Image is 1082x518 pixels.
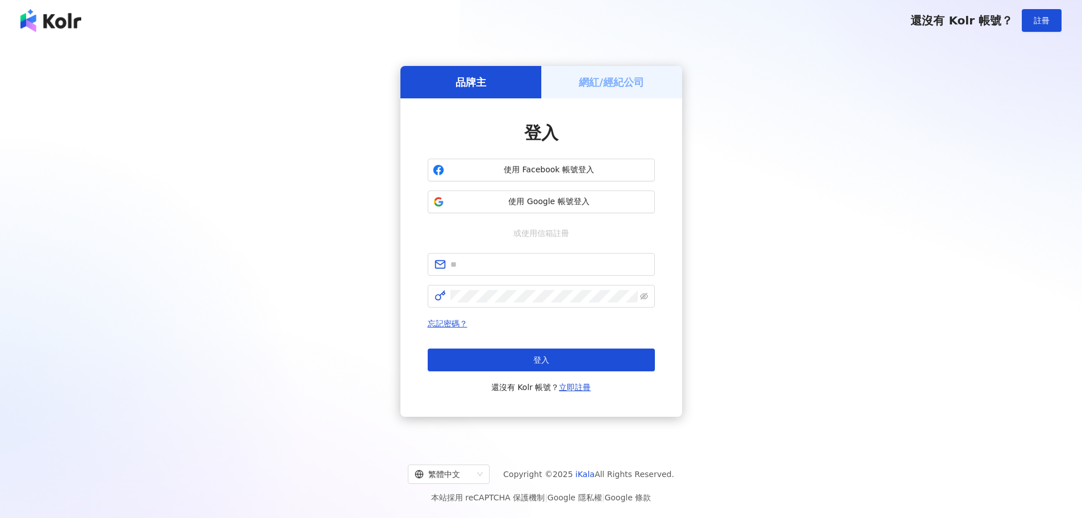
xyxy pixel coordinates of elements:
[604,493,651,502] a: Google 條款
[602,493,605,502] span: |
[506,227,577,239] span: 或使用信箱註冊
[1034,16,1050,25] span: 註冊
[559,383,591,392] a: 立即註冊
[456,75,486,89] h5: 品牌主
[415,465,473,483] div: 繁體中文
[428,349,655,371] button: 登入
[640,292,648,300] span: eye-invisible
[428,159,655,181] button: 使用 Facebook 帳號登入
[491,380,591,394] span: 還沒有 Kolr 帳號？
[428,190,655,213] button: 使用 Google 帳號登入
[548,493,602,502] a: Google 隱私權
[449,196,650,208] span: 使用 Google 帳號登入
[545,493,548,502] span: |
[431,491,651,504] span: 本站採用 reCAPTCHA 保護機制
[20,9,81,32] img: logo
[449,164,650,176] span: 使用 Facebook 帳號登入
[575,470,595,479] a: iKala
[524,123,558,143] span: 登入
[428,319,467,328] a: 忘記密碼？
[579,75,644,89] h5: 網紅/經紀公司
[910,14,1013,27] span: 還沒有 Kolr 帳號？
[503,467,674,481] span: Copyright © 2025 All Rights Reserved.
[1022,9,1062,32] button: 註冊
[533,355,549,364] span: 登入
